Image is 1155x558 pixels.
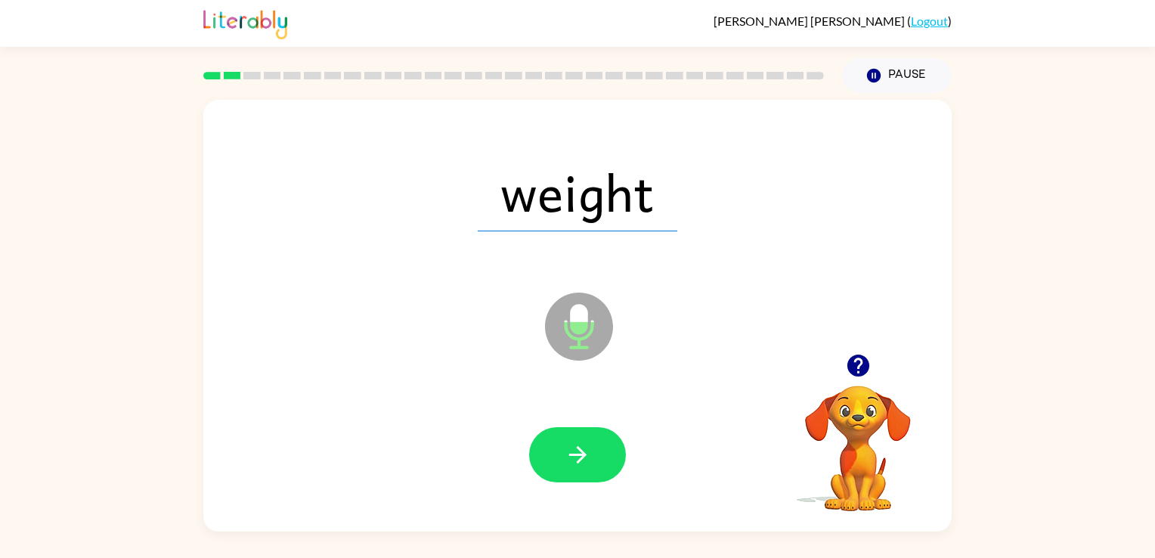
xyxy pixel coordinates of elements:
[203,6,287,39] img: Literably
[911,14,948,28] a: Logout
[714,14,952,28] div: ( )
[782,362,934,513] video: Your browser must support playing .mp4 files to use Literably. Please try using another browser.
[714,14,907,28] span: [PERSON_NAME] [PERSON_NAME]
[842,58,952,93] button: Pause
[478,153,677,231] span: weight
